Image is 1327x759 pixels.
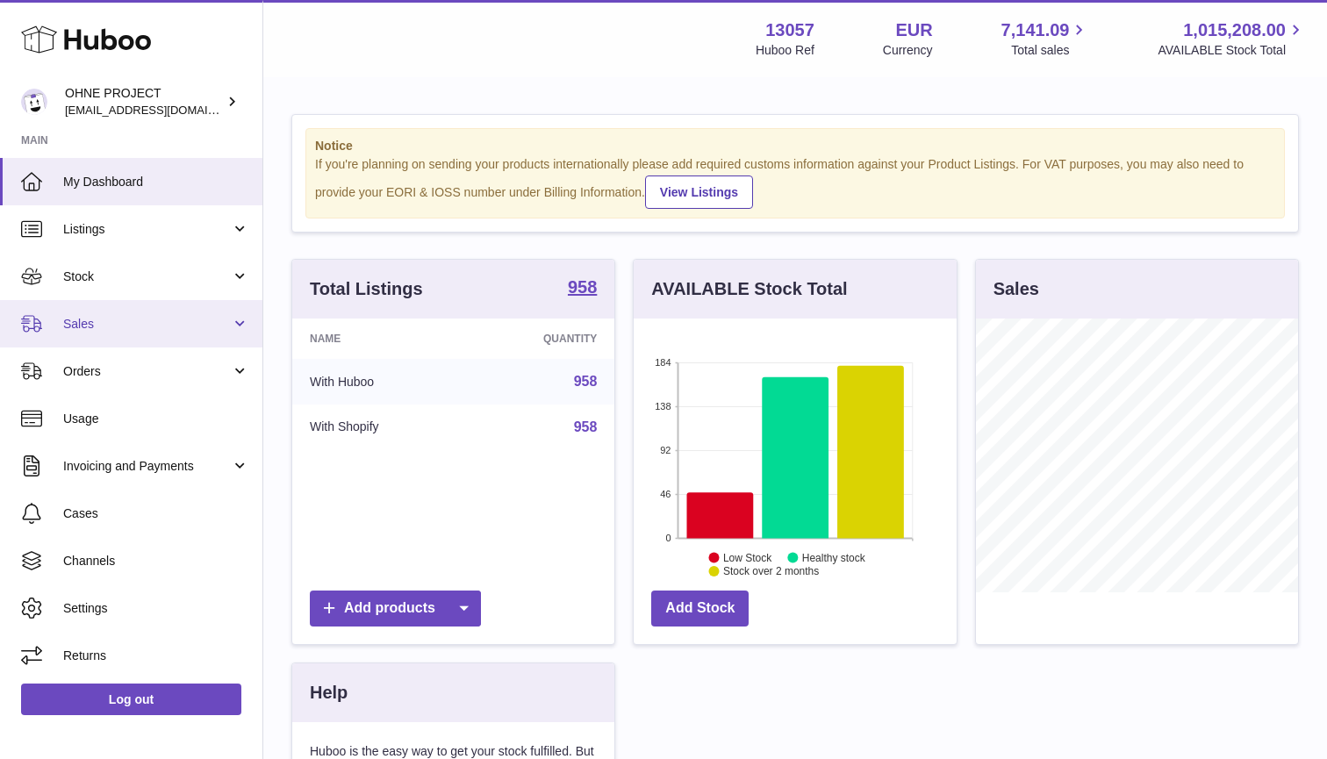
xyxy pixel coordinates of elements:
a: 958 [574,419,598,434]
span: Listings [63,221,231,238]
span: Sales [63,316,231,333]
h3: Help [310,681,348,705]
text: 46 [661,489,671,499]
span: Settings [63,600,249,617]
a: Add products [310,591,481,627]
div: Huboo Ref [756,42,814,59]
strong: 958 [568,278,597,296]
strong: Notice [315,138,1275,154]
th: Name [292,319,466,359]
div: OHNE PROJECT [65,85,223,118]
a: 7,141.09 Total sales [1001,18,1090,59]
span: AVAILABLE Stock Total [1158,42,1306,59]
text: 184 [655,357,671,368]
span: Usage [63,411,249,427]
a: Add Stock [651,591,749,627]
span: Channels [63,553,249,569]
span: 7,141.09 [1001,18,1070,42]
span: 1,015,208.00 [1183,18,1286,42]
text: Healthy stock [802,551,866,563]
a: View Listings [645,175,753,209]
span: [EMAIL_ADDRESS][DOMAIN_NAME] [65,103,258,117]
text: 92 [661,445,671,455]
span: Returns [63,648,249,664]
text: Low Stock [723,551,772,563]
text: 0 [666,533,671,543]
strong: 13057 [765,18,814,42]
strong: EUR [895,18,932,42]
text: Stock over 2 months [723,565,819,577]
div: If you're planning on sending your products internationally please add required customs informati... [315,156,1275,209]
h3: Sales [993,277,1039,301]
img: support@ohneproject.com [21,89,47,115]
a: Log out [21,684,241,715]
a: 958 [568,278,597,299]
span: Total sales [1011,42,1089,59]
div: Currency [883,42,933,59]
text: 138 [655,401,671,412]
th: Quantity [466,319,614,359]
td: With Shopify [292,405,466,450]
td: With Huboo [292,359,466,405]
h3: Total Listings [310,277,423,301]
span: Orders [63,363,231,380]
span: Cases [63,505,249,522]
h3: AVAILABLE Stock Total [651,277,847,301]
a: 1,015,208.00 AVAILABLE Stock Total [1158,18,1306,59]
span: Invoicing and Payments [63,458,231,475]
span: My Dashboard [63,174,249,190]
span: Stock [63,269,231,285]
a: 958 [574,374,598,389]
